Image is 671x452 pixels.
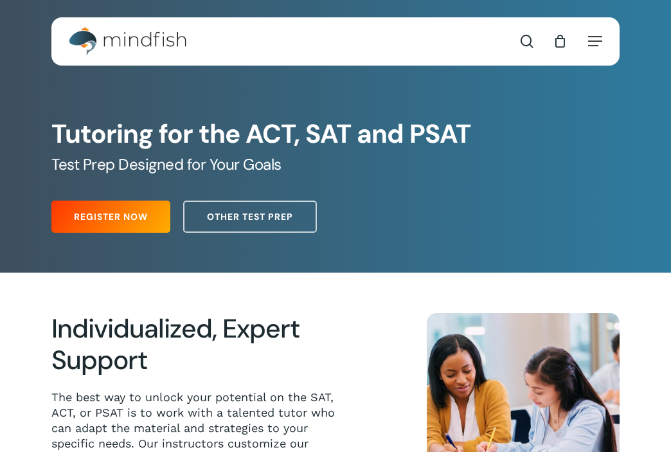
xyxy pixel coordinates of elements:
[74,210,148,223] span: Register Now
[588,35,602,48] a: Navigation Menu
[183,201,317,233] a: Other Test Prep
[51,313,347,377] h2: Individualized, Expert Support
[51,17,620,66] header: Main Menu
[51,201,170,233] a: Register Now
[51,154,620,175] h5: Test Prep Designed for Your Goals
[51,119,620,150] h1: Tutoring for the ACT, SAT and PSAT
[207,210,293,223] span: Other Test Prep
